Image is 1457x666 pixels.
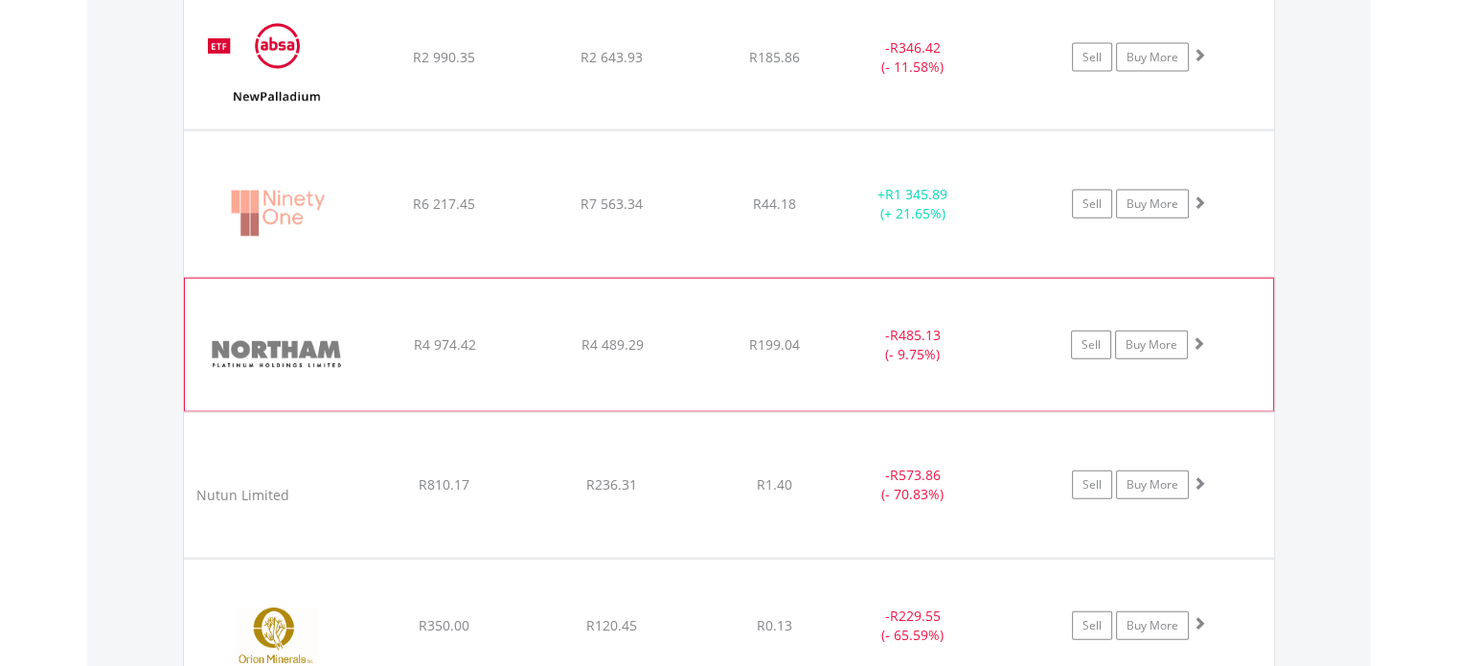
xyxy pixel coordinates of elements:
[1116,43,1189,72] a: Buy More
[1116,190,1189,218] a: Buy More
[194,437,358,552] img: blank.png
[419,616,469,634] span: R350.00
[841,38,986,77] div: - (- 11.58%)
[889,326,940,344] span: R485.13
[885,185,947,203] span: R1 345.89
[413,195,475,213] span: R6 217.45
[1071,331,1111,359] a: Sell
[1116,471,1189,499] a: Buy More
[841,607,986,645] div: - (- 65.59%)
[196,486,289,505] div: Nutun Limited
[890,466,941,484] span: R573.86
[586,475,637,494] span: R236.31
[757,475,792,494] span: R1.40
[753,195,796,213] span: R44.18
[581,48,643,66] span: R2 643.93
[841,185,986,223] div: + (+ 21.65%)
[1072,611,1112,640] a: Sell
[1115,331,1188,359] a: Buy More
[586,616,637,634] span: R120.45
[1116,611,1189,640] a: Buy More
[890,38,941,57] span: R346.42
[757,616,792,634] span: R0.13
[419,475,469,494] span: R810.17
[413,335,475,354] span: R4 974.42
[194,9,358,124] img: EQU.ZA.NGPLD.png
[1072,190,1112,218] a: Sell
[1072,471,1112,499] a: Sell
[581,195,643,213] span: R7 563.34
[841,466,986,504] div: - (- 70.83%)
[890,607,941,625] span: R229.55
[194,303,359,406] img: EQU.ZA.NPH.png
[840,326,984,364] div: - (- 9.75%)
[1072,43,1112,72] a: Sell
[749,335,800,354] span: R199.04
[749,48,800,66] span: R185.86
[194,155,358,272] img: EQU.ZA.NY1.png
[581,335,643,354] span: R4 489.29
[413,48,475,66] span: R2 990.35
